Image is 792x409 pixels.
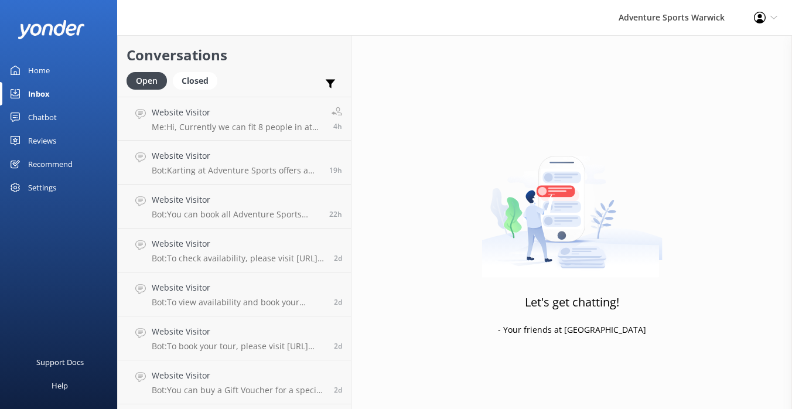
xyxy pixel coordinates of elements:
[28,176,56,199] div: Settings
[152,385,325,396] p: Bot: You can buy a Gift Voucher for a specific activity here: [URL][DOMAIN_NAME]. Alternatively, ...
[152,193,320,206] h4: Website Visitor
[152,369,325,382] h4: Website Visitor
[52,374,68,397] div: Help
[118,360,351,404] a: Website VisitorBot:You can buy a Gift Voucher for a specific activity here: [URL][DOMAIN_NAME]. A...
[28,82,50,105] div: Inbox
[118,185,351,229] a: Website VisitorBot:You can book all Adventure Sports activity packages online at: [URL][DOMAIN_NA...
[525,293,619,312] h3: Let's get chatting!
[152,253,325,264] p: Bot: To check availability, please visit [URL][DOMAIN_NAME].
[28,152,73,176] div: Recommend
[127,72,167,90] div: Open
[152,297,325,308] p: Bot: To view availability and book your karting session, please visit [URL][DOMAIN_NAME]. Options...
[152,106,323,119] h4: Website Visitor
[118,229,351,272] a: Website VisitorBot:To check availability, please visit [URL][DOMAIN_NAME].2d
[152,325,325,338] h4: Website Visitor
[329,209,342,219] span: Oct 06 2025 08:35pm (UTC +01:00) Europe/London
[173,74,223,87] a: Closed
[18,20,85,39] img: yonder-white-logo.png
[127,74,173,87] a: Open
[36,350,84,374] div: Support Docs
[118,316,351,360] a: Website VisitorBot:To book your tour, please visit [URL][DOMAIN_NAME].2d
[334,253,342,263] span: Oct 05 2025 09:56am (UTC +01:00) Europe/London
[152,237,325,250] h4: Website Visitor
[28,59,50,82] div: Home
[28,129,56,152] div: Reviews
[118,97,351,141] a: Website VisitorMe:Hi, Currently we can fit 8 people in at 09:00, 10:30, 12:00, 13:30 or 15:00. If...
[329,165,342,175] span: Oct 06 2025 11:32pm (UTC +01:00) Europe/London
[152,341,325,352] p: Bot: To book your tour, please visit [URL][DOMAIN_NAME].
[152,209,320,220] p: Bot: You can book all Adventure Sports activity packages online at: [URL][DOMAIN_NAME]. Options i...
[482,131,663,278] img: artwork of a man stealing a conversation from at giant smartphone
[333,121,342,131] span: Oct 07 2025 02:19pm (UTC +01:00) Europe/London
[118,141,351,185] a: Website VisitorBot:Karting at Adventure Sports offers a high-speed racing experience on an outdoo...
[334,297,342,307] span: Oct 05 2025 09:07am (UTC +01:00) Europe/London
[498,323,646,336] p: - Your friends at [GEOGRAPHIC_DATA]
[152,165,320,176] p: Bot: Karting at Adventure Sports offers a high-speed racing experience on an outdoor tarmac track...
[127,44,342,66] h2: Conversations
[118,272,351,316] a: Website VisitorBot:To view availability and book your karting session, please visit [URL][DOMAIN_...
[334,341,342,351] span: Oct 05 2025 08:03am (UTC +01:00) Europe/London
[173,72,217,90] div: Closed
[152,281,325,294] h4: Website Visitor
[152,149,320,162] h4: Website Visitor
[152,122,323,132] p: Me: Hi, Currently we can fit 8 people in at 09:00, 10:30, 12:00, 13:30 or 15:00. If you have more...
[28,105,57,129] div: Chatbot
[334,385,342,395] span: Oct 04 2025 10:09pm (UTC +01:00) Europe/London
